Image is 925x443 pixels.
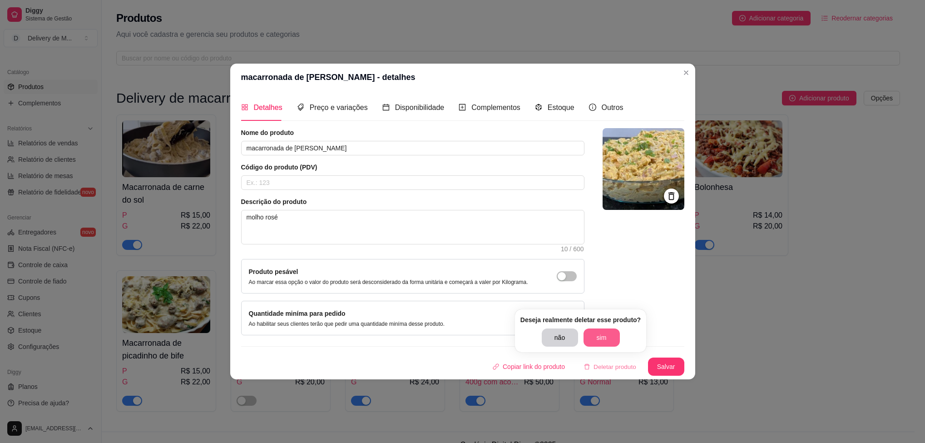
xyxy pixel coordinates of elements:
article: Descrição do produto [241,197,584,206]
button: sim [584,329,620,347]
button: não [542,329,578,347]
input: Ex.: Hamburguer de costela [241,141,584,155]
span: code-sandbox [535,104,542,111]
button: Salvar [648,358,684,376]
article: Deseja realmente deletar esse produto? [520,315,641,325]
header: macarronada de [PERSON_NAME] - detalhes [230,64,695,91]
article: Nome do produto [241,128,584,137]
span: Detalhes [254,104,282,111]
span: appstore [241,104,248,111]
span: calendar [382,104,390,111]
span: Complementos [471,104,520,111]
button: Close [679,65,693,80]
span: Preço e variações [310,104,368,111]
span: Disponibilidade [395,104,445,111]
span: plus-square [459,104,466,111]
textarea: molho rosé [242,210,584,244]
span: tags [297,104,304,111]
label: Quantidade miníma para pedido [249,310,346,317]
img: logo da loja [603,128,684,210]
span: Estoque [548,104,574,111]
p: Ao habilitar seus clientes terão que pedir uma quantidade miníma desse produto. [249,320,445,328]
p: Ao marcar essa opção o valor do produto será desconsiderado da forma unitária e começará a valer ... [249,279,528,286]
button: Copiar link do produto [485,358,572,376]
span: delete [584,363,590,370]
input: Ex.: 123 [241,175,584,190]
article: Código do produto (PDV) [241,163,584,172]
span: info-circle [589,104,596,111]
button: deleteDeletar produto [577,358,643,375]
span: Outros [602,104,623,111]
label: Produto pesável [249,268,298,275]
